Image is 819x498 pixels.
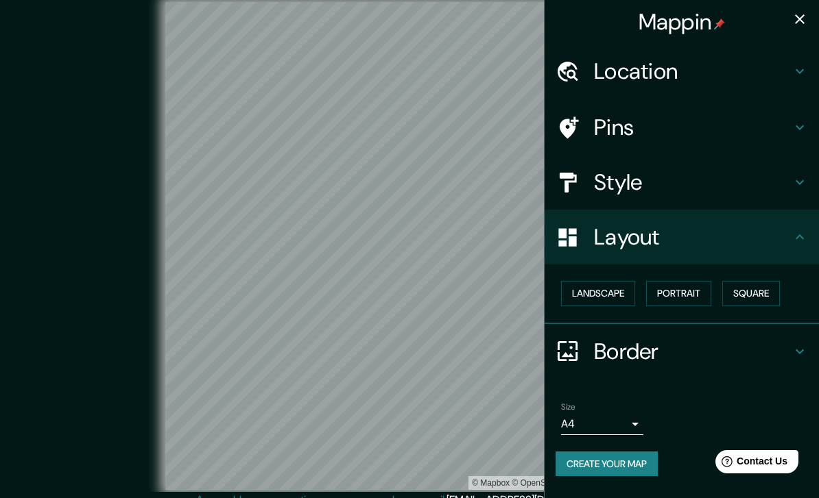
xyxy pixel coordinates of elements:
div: Border [545,324,819,379]
canvas: Map [165,2,654,490]
div: Style [545,155,819,210]
h4: Pins [594,114,792,141]
div: A4 [561,413,643,435]
a: Mapbox [472,478,510,488]
h4: Location [594,58,792,85]
label: Size [561,401,575,412]
h4: Mappin [639,8,726,36]
a: OpenStreetMap [512,478,578,488]
div: Location [545,44,819,99]
h4: Border [594,338,792,365]
div: Layout [545,210,819,264]
img: pin-icon.png [714,18,725,29]
button: Create your map [556,451,658,477]
button: Landscape [561,281,635,306]
h4: Style [594,169,792,196]
button: Square [722,281,780,306]
div: Pins [545,100,819,155]
iframe: Help widget launcher [697,445,804,483]
button: Portrait [646,281,711,306]
h4: Layout [594,223,792,251]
